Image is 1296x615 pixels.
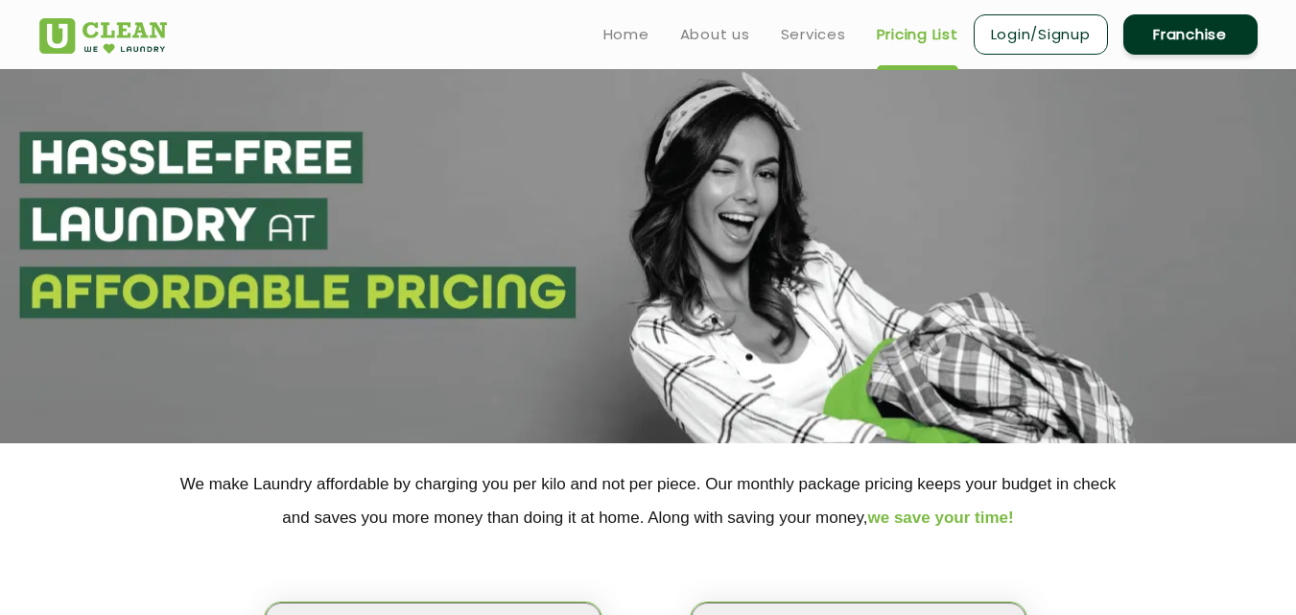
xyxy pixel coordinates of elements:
a: Franchise [1123,14,1258,55]
a: Login/Signup [974,14,1108,55]
p: We make Laundry affordable by charging you per kilo and not per piece. Our monthly package pricin... [39,467,1258,534]
a: About us [680,23,750,46]
a: Services [781,23,846,46]
a: Home [603,23,649,46]
img: UClean Laundry and Dry Cleaning [39,18,167,54]
span: we save your time! [868,509,1014,527]
a: Pricing List [877,23,958,46]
